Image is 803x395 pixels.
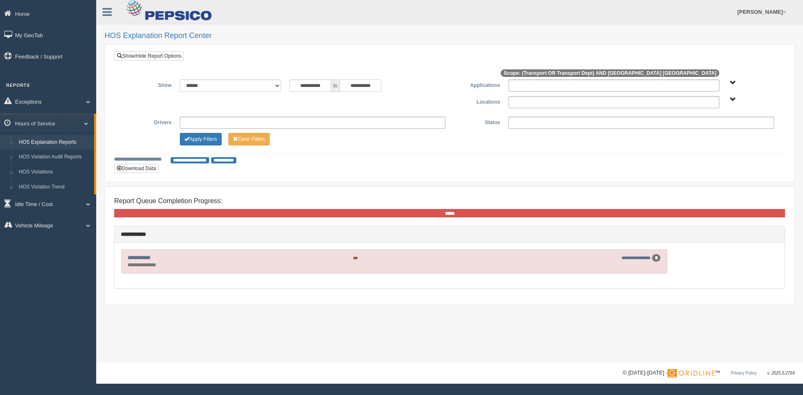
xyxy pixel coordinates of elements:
[15,165,94,180] a: HOS Violations
[15,150,94,165] a: HOS Violation Audit Reports
[450,96,504,106] label: Locations
[228,133,270,145] button: Change Filter Options
[15,180,94,195] a: HOS Violation Trend
[121,117,176,127] label: Drivers
[180,133,222,145] button: Change Filter Options
[114,197,785,205] h4: Report Queue Completion Progress:
[450,117,504,127] label: Status
[731,371,757,375] a: Privacy Policy
[501,69,719,77] span: Scope: (Transport OR Transport Dept) AND [GEOGRAPHIC_DATA] [GEOGRAPHIC_DATA]
[450,79,504,89] label: Applications
[15,135,94,150] a: HOS Explanation Reports
[121,79,176,89] label: Show
[331,79,340,92] span: to
[623,369,795,377] div: © [DATE]-[DATE] - ™
[667,369,715,377] img: Gridline
[115,51,184,61] a: Show/Hide Report Options
[105,32,795,40] h2: HOS Explanation Report Center
[114,164,159,173] button: Download Data
[767,371,795,375] span: v. 2025.5.2764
